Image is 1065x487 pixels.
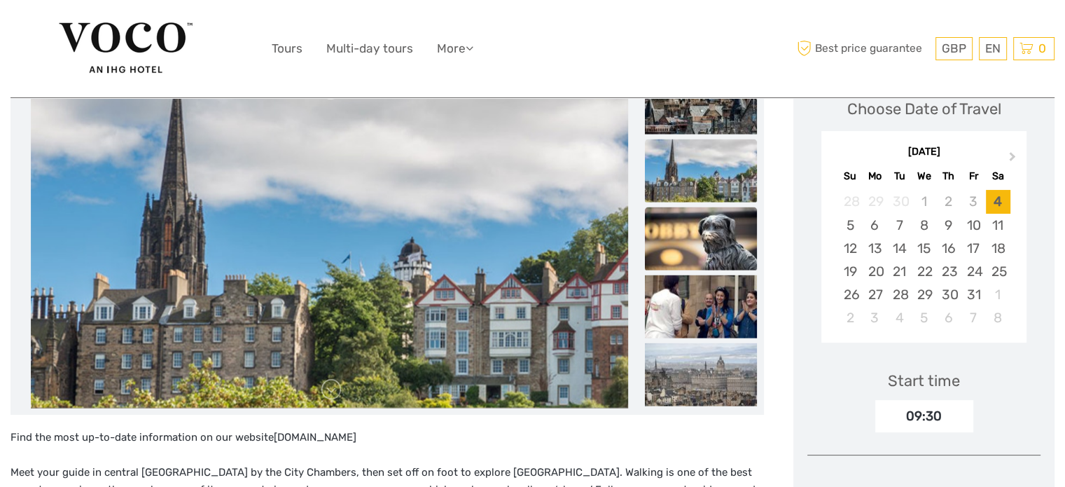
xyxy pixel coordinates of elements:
div: Choose Thursday, November 6th, 2025 [936,306,961,329]
button: Next Month [1003,149,1025,171]
a: Tours [272,39,302,59]
div: [DATE] [821,145,1026,160]
div: Choose Sunday, October 26th, 2025 [837,283,862,306]
div: 09:30 [875,400,973,432]
img: 61c6451280bd4b059b233a0918369835_slider_thumbnail.jpeg [645,71,757,135]
a: More [437,39,473,59]
div: Not available Friday, October 3rd, 2025 [961,190,985,213]
div: Choose Tuesday, October 21st, 2025 [887,260,912,283]
div: Choose Thursday, October 23rd, 2025 [936,260,961,283]
div: Choose Friday, October 24th, 2025 [961,260,985,283]
div: Choose Saturday, October 18th, 2025 [986,237,1010,260]
div: Choose Monday, November 3rd, 2025 [863,306,887,329]
img: ca742a4b454f49d3a8d2120c81758c1a_slider_thumbnail.jpeg [645,343,757,406]
div: Choose Wednesday, October 22nd, 2025 [912,260,936,283]
div: Choose Friday, November 7th, 2025 [961,306,985,329]
div: Choose Monday, October 6th, 2025 [863,214,887,237]
p: We're away right now. Please check back later! [20,25,158,36]
div: Choose Saturday, November 8th, 2025 [986,306,1010,329]
div: Choose Date of Travel [847,98,1001,120]
div: Choose Thursday, October 30th, 2025 [936,283,961,306]
div: Choose Tuesday, October 14th, 2025 [887,237,912,260]
img: 8ca1bc93b11e4470886ae432c3174de1_slider_thumbnail.jpeg [645,139,757,203]
div: Choose Saturday, October 25th, 2025 [986,260,1010,283]
div: Start time [888,370,960,392]
div: We [912,167,936,186]
div: Th [936,167,961,186]
div: Choose Friday, October 17th, 2025 [961,237,985,260]
img: 2351-3db78779-5b4c-4a66-84b1-85ae754ee32d_logo_big.jpg [49,13,203,85]
div: Not available Sunday, September 28th, 2025 [837,190,862,213]
a: [DOMAIN_NAME] [274,431,356,444]
button: Open LiveChat chat widget [161,22,178,39]
div: Choose Tuesday, October 28th, 2025 [887,283,912,306]
div: Choose Sunday, October 5th, 2025 [837,214,862,237]
div: Choose Saturday, October 4th, 2025 [986,190,1010,213]
div: Choose Wednesday, October 29th, 2025 [912,283,936,306]
div: Not available Wednesday, October 1st, 2025 [912,190,936,213]
span: GBP [942,41,966,55]
div: Choose Tuesday, October 7th, 2025 [887,214,912,237]
img: 8ca1bc93b11e4470886ae432c3174de1_main_slider.jpeg [31,71,628,408]
div: Choose Sunday, October 12th, 2025 [837,237,862,260]
div: Sa [986,167,1010,186]
p: Find the most up-to-date information on our website [11,429,764,447]
div: Choose Wednesday, November 5th, 2025 [912,306,936,329]
div: Choose Monday, October 27th, 2025 [863,283,887,306]
div: Choose Wednesday, October 15th, 2025 [912,237,936,260]
div: Choose Saturday, November 1st, 2025 [986,283,1010,306]
div: Not available Tuesday, September 30th, 2025 [887,190,912,213]
div: Not available Monday, September 29th, 2025 [863,190,887,213]
div: Choose Thursday, October 16th, 2025 [936,237,961,260]
div: Choose Sunday, November 2nd, 2025 [837,306,862,329]
a: Multi-day tours [326,39,413,59]
div: Choose Monday, October 20th, 2025 [863,260,887,283]
div: Tu [887,167,912,186]
div: Choose Friday, October 10th, 2025 [961,214,985,237]
div: Choose Saturday, October 11th, 2025 [986,214,1010,237]
div: Choose Wednesday, October 8th, 2025 [912,214,936,237]
img: c2cf96b451fe4855870ca8422a103fd3_slider_thumbnail.jpeg [645,207,757,270]
div: Choose Sunday, October 19th, 2025 [837,260,862,283]
span: 0 [1036,41,1048,55]
div: Choose Friday, October 31st, 2025 [961,283,985,306]
div: Su [837,167,862,186]
div: Mo [863,167,887,186]
div: Choose Thursday, October 9th, 2025 [936,214,961,237]
div: Fr [961,167,985,186]
div: Choose Monday, October 13th, 2025 [863,237,887,260]
div: EN [979,37,1007,60]
div: month 2025-10 [826,190,1022,329]
div: Not available Thursday, October 2nd, 2025 [936,190,961,213]
img: e2c68fa2a115421da34ce2dcb382d865_slider_thumbnail.jpeg [645,275,757,338]
span: Best price guarantee [793,37,932,60]
div: Choose Tuesday, November 4th, 2025 [887,306,912,329]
